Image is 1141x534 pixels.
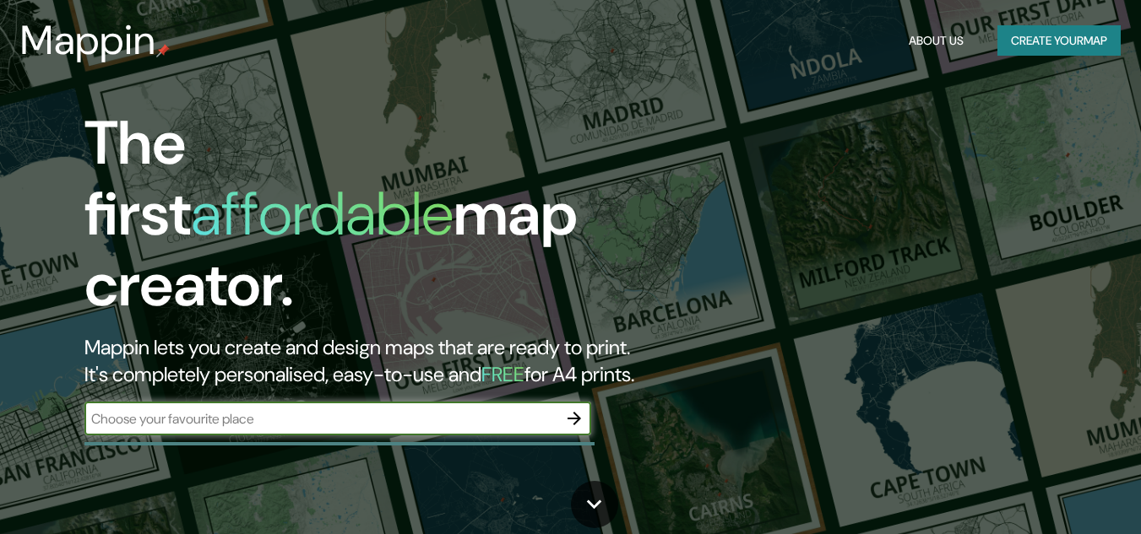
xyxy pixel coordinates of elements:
[481,361,524,387] h5: FREE
[84,108,655,334] h1: The first map creator.
[156,44,170,57] img: mappin-pin
[191,175,454,253] h1: affordable
[902,25,970,57] button: About Us
[997,25,1121,57] button: Create yourmap
[20,17,156,64] h3: Mappin
[84,409,557,429] input: Choose your favourite place
[84,334,655,388] h2: Mappin lets you create and design maps that are ready to print. It's completely personalised, eas...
